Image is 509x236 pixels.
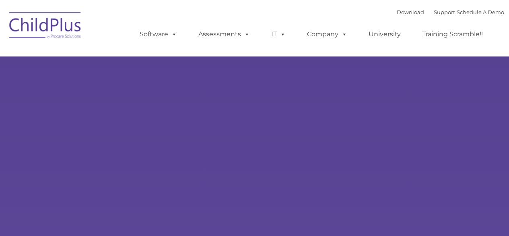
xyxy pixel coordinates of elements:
a: IT [263,26,294,42]
a: Company [299,26,355,42]
a: Software [132,26,185,42]
a: Schedule A Demo [457,9,504,15]
a: Training Scramble!! [414,26,491,42]
a: University [361,26,409,42]
a: Support [434,9,455,15]
a: Assessments [190,26,258,42]
font: | [397,9,504,15]
img: ChildPlus by Procare Solutions [5,6,86,47]
a: Download [397,9,424,15]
